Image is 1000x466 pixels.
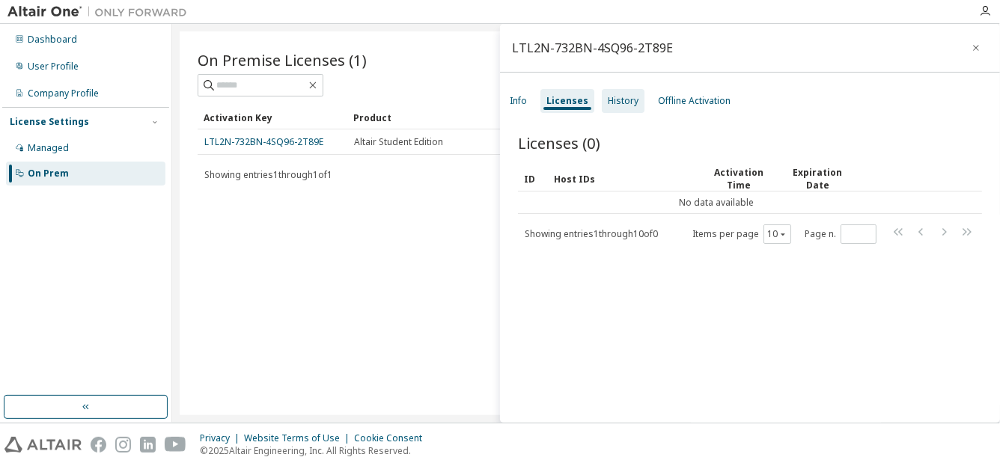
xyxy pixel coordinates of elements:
img: instagram.svg [115,437,131,453]
img: linkedin.svg [140,437,156,453]
td: No data available [518,191,915,214]
span: Page n. [805,224,876,244]
span: Showing entries 1 through 1 of 1 [204,168,332,181]
div: On Prem [28,168,69,180]
span: Showing entries 1 through 10 of 0 [525,227,658,240]
img: facebook.svg [91,437,106,453]
div: Privacy [200,432,244,444]
div: LTL2N-732BN-4SQ96-2T89E [512,42,673,54]
span: Licenses (0) [518,132,600,153]
div: ID [524,167,542,191]
div: Activation Time [704,166,774,191]
div: Expiration Date [786,166,849,191]
div: Managed [28,142,69,154]
div: Dashboard [28,34,77,46]
button: 10 [767,228,787,240]
a: LTL2N-732BN-4SQ96-2T89E [204,135,323,148]
img: youtube.svg [165,437,186,453]
img: Altair One [7,4,195,19]
span: On Premise Licenses (1) [198,49,367,70]
div: Cookie Consent [354,432,431,444]
div: Product [353,105,491,129]
div: Info [510,95,527,107]
div: Website Terms of Use [244,432,354,444]
div: Licenses [546,95,588,107]
div: Activation Key [204,105,341,129]
span: Altair Student Edition [354,136,443,148]
img: altair_logo.svg [4,437,82,453]
div: Offline Activation [658,95,731,107]
div: Company Profile [28,88,99,99]
div: License Settings [10,116,89,128]
div: User Profile [28,61,79,73]
div: Host IDs [554,167,692,191]
div: History [608,95,638,107]
p: © 2025 Altair Engineering, Inc. All Rights Reserved. [200,444,431,457]
span: Items per page [692,224,791,244]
